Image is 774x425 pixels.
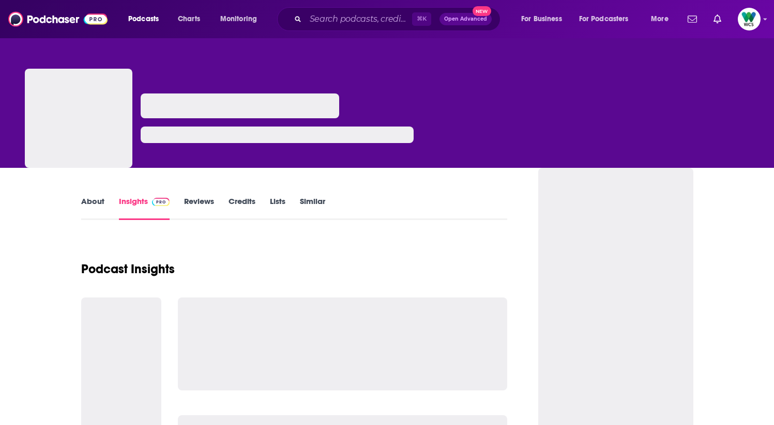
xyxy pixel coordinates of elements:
[579,12,629,26] span: For Podcasters
[300,196,325,220] a: Similar
[287,7,510,31] div: Search podcasts, credits, & more...
[412,12,431,26] span: ⌘ K
[473,6,491,16] span: New
[738,8,761,30] button: Show profile menu
[152,198,170,206] img: Podchaser Pro
[572,11,644,27] button: open menu
[270,196,285,220] a: Lists
[738,8,761,30] img: User Profile
[121,11,172,27] button: open menu
[684,10,701,28] a: Show notifications dropdown
[184,196,214,220] a: Reviews
[738,8,761,30] span: Logged in as WCS_Newsroom
[521,12,562,26] span: For Business
[81,261,175,277] h1: Podcast Insights
[439,13,492,25] button: Open AdvancedNew
[213,11,270,27] button: open menu
[119,196,170,220] a: InsightsPodchaser Pro
[229,196,255,220] a: Credits
[651,12,669,26] span: More
[220,12,257,26] span: Monitoring
[178,12,200,26] span: Charts
[128,12,159,26] span: Podcasts
[644,11,681,27] button: open menu
[444,17,487,22] span: Open Advanced
[171,11,206,27] a: Charts
[81,196,104,220] a: About
[514,11,575,27] button: open menu
[306,11,412,27] input: Search podcasts, credits, & more...
[709,10,725,28] a: Show notifications dropdown
[8,9,108,29] img: Podchaser - Follow, Share and Rate Podcasts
